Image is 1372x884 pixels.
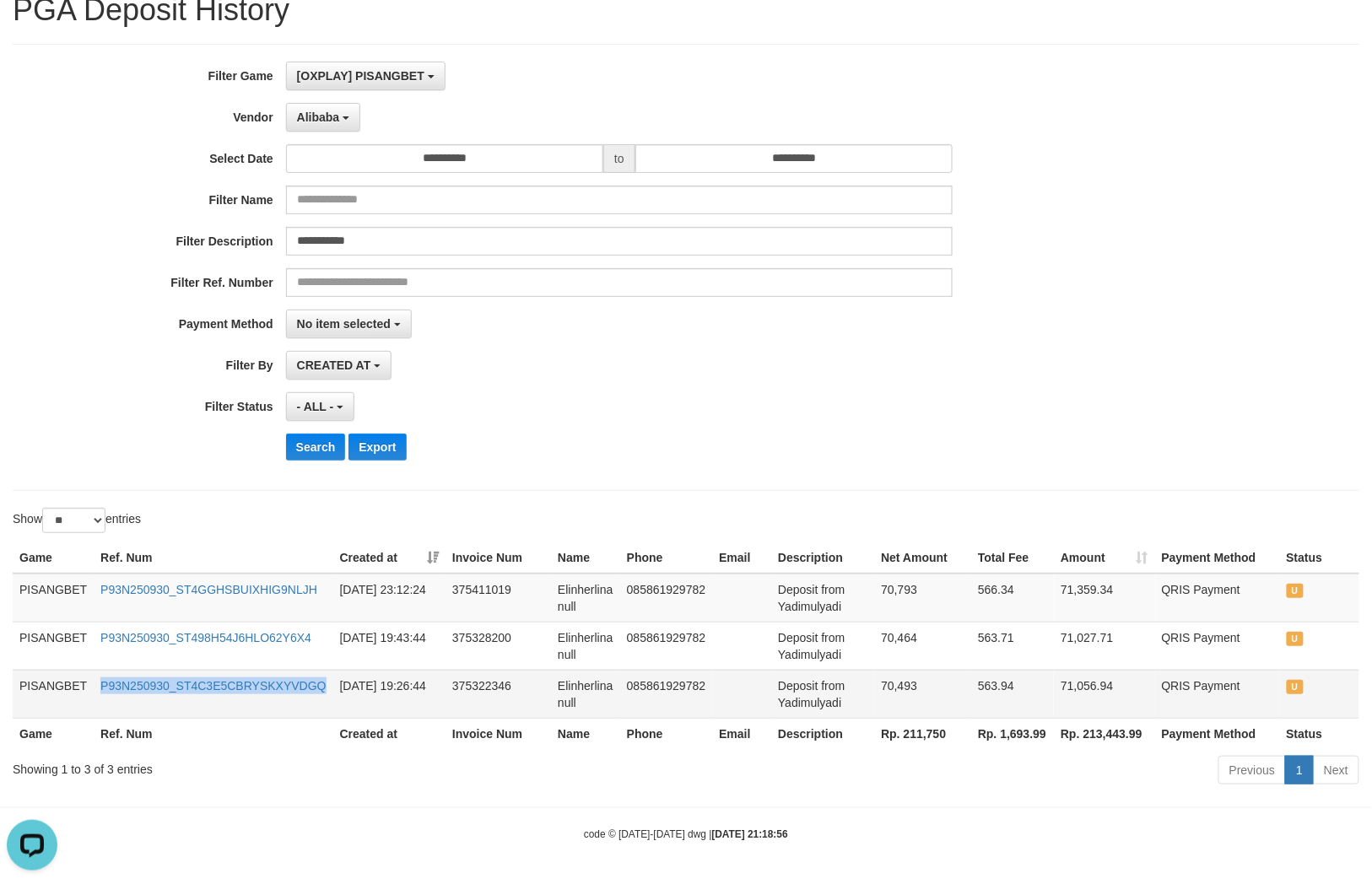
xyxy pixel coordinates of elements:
[620,622,712,670] td: 085861929782
[551,718,620,749] th: Name
[551,622,620,670] td: Elinherlina null
[297,69,424,83] span: [OXPLAY] PISANGBET
[1155,574,1280,623] td: QRIS Payment
[286,103,360,132] button: Alibaba
[971,542,1054,574] th: Total Fee
[771,542,874,574] th: Description
[348,434,406,461] button: Export
[771,574,874,623] td: Deposit from Yadimulyadi
[551,574,620,623] td: Elinherlina null
[446,718,551,749] th: Invoice Num
[100,679,326,693] a: P93N250930_ST4C3E5CBRYSKXYVDGQ
[1054,542,1154,574] th: Amount: activate to sort column ascending
[1054,574,1154,623] td: 71,359.34
[94,542,332,574] th: Ref. Num
[446,622,551,670] td: 375328200
[333,574,446,623] td: [DATE] 23:12:24
[333,718,446,749] th: Created at
[333,542,446,574] th: Created at: activate to sort column ascending
[971,622,1054,670] td: 563.71
[94,718,332,749] th: Ref. Num
[286,351,392,380] button: CREATED AT
[333,670,446,718] td: [DATE] 19:26:44
[286,434,346,461] button: Search
[874,622,971,670] td: 70,464
[13,754,559,778] div: Showing 1 to 3 of 3 entries
[446,542,551,574] th: Invoice Num
[1287,632,1304,646] span: UNPAID
[874,542,971,574] th: Net Amount
[971,718,1054,749] th: Rp. 1,693.99
[620,574,712,623] td: 085861929782
[7,7,57,57] button: Open LiveChat chat widget
[1280,718,1359,749] th: Status
[333,622,446,670] td: [DATE] 19:43:44
[874,718,971,749] th: Rp. 211,750
[1155,622,1280,670] td: QRIS Payment
[297,317,391,331] span: No item selected
[1155,718,1280,749] th: Payment Method
[100,631,311,644] a: P93N250930_ST498H54J6HLO62Y6X4
[874,574,971,623] td: 70,793
[603,144,635,173] span: to
[551,670,620,718] td: Elinherlina null
[584,828,788,840] small: code © [DATE]-[DATE] dwg |
[286,62,446,90] button: [OXPLAY] PISANGBET
[1218,756,1286,784] a: Previous
[971,670,1054,718] td: 563.94
[620,670,712,718] td: 085861929782
[286,392,354,421] button: - ALL -
[620,542,712,574] th: Phone
[42,508,105,533] select: Showentries
[13,542,94,574] th: Game
[297,110,340,124] span: Alibaba
[1313,756,1359,784] a: Next
[551,542,620,574] th: Name
[1054,718,1154,749] th: Rp. 213,443.99
[446,670,551,718] td: 375322346
[13,574,94,623] td: PISANGBET
[13,670,94,718] td: PISANGBET
[100,583,317,596] a: P93N250930_ST4GGHSBUIXHIG9NLJH
[13,508,141,533] label: Show entries
[1054,670,1154,718] td: 71,056.94
[1285,756,1314,784] a: 1
[1054,622,1154,670] td: 71,027.71
[297,400,334,413] span: - ALL -
[1287,584,1304,598] span: UNPAID
[712,828,788,840] strong: [DATE] 21:18:56
[286,310,412,338] button: No item selected
[771,622,874,670] td: Deposit from Yadimulyadi
[771,718,874,749] th: Description
[297,358,371,372] span: CREATED AT
[1287,680,1304,694] span: UNPAID
[620,718,712,749] th: Phone
[771,670,874,718] td: Deposit from Yadimulyadi
[13,718,94,749] th: Game
[971,574,1054,623] td: 566.34
[1155,542,1280,574] th: Payment Method
[1280,542,1359,574] th: Status
[13,622,94,670] td: PISANGBET
[712,718,771,749] th: Email
[712,542,771,574] th: Email
[446,574,551,623] td: 375411019
[1155,670,1280,718] td: QRIS Payment
[874,670,971,718] td: 70,493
